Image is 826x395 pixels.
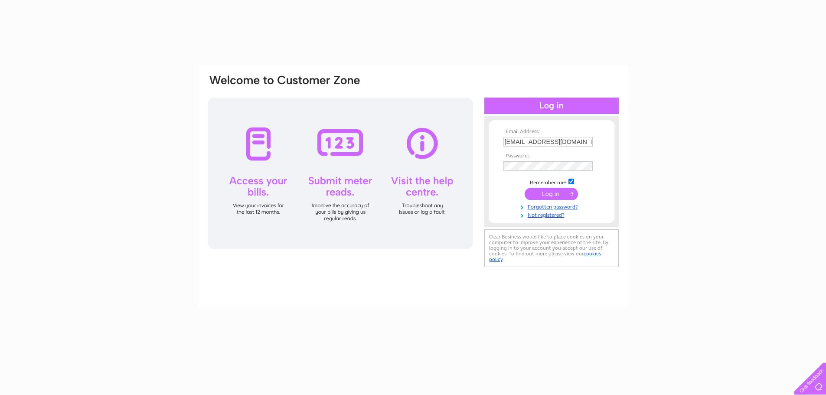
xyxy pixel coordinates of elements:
[501,153,602,159] th: Password:
[503,210,602,219] a: Not registered?
[525,188,578,200] input: Submit
[501,177,602,186] td: Remember me?
[501,129,602,135] th: Email Address:
[503,202,602,210] a: Forgotten password?
[489,251,601,262] a: cookies policy
[484,229,619,267] div: Clear Business would like to place cookies on your computer to improve your experience of the sit...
